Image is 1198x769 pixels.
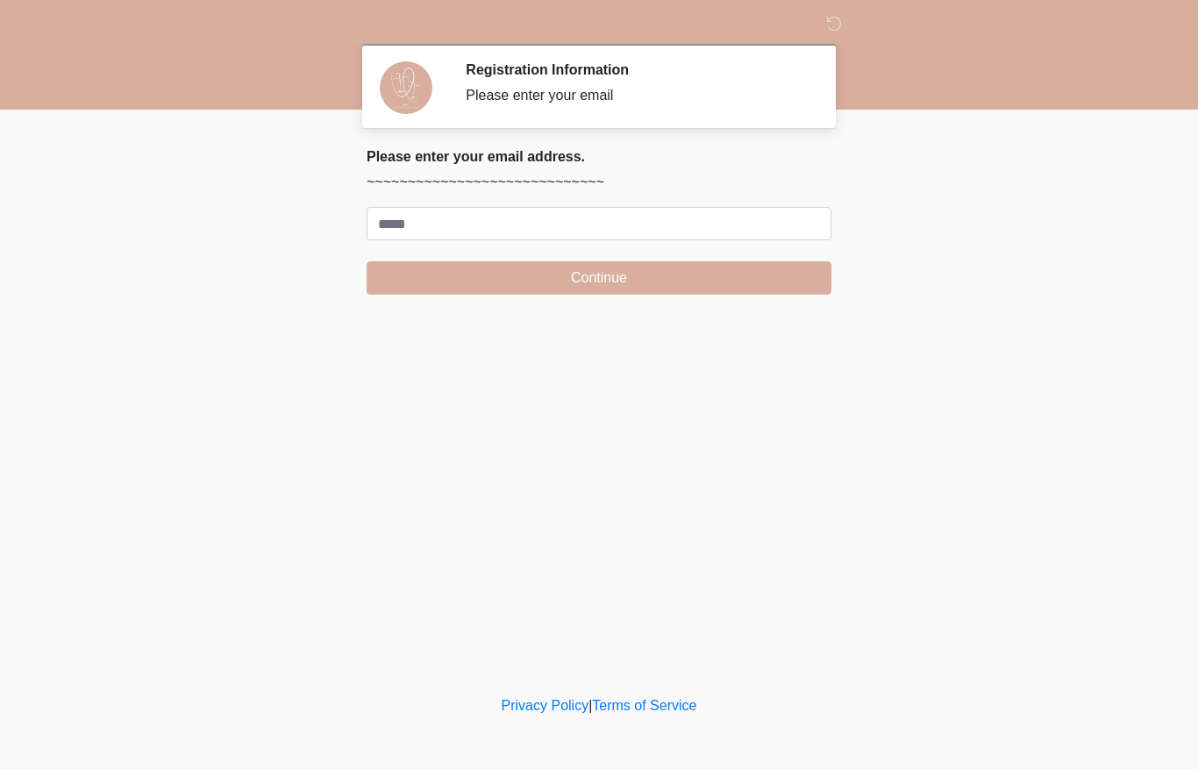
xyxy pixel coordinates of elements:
p: ~~~~~~~~~~~~~~~~~~~~~~~~~~~~~ [367,172,831,193]
a: Terms of Service [592,698,696,713]
a: | [588,698,592,713]
h2: Registration Information [466,61,805,78]
button: Continue [367,261,831,295]
a: Privacy Policy [502,698,589,713]
div: Please enter your email [466,85,805,106]
img: Agent Avatar [380,61,432,114]
img: DM Studio Logo [349,13,372,35]
h2: Please enter your email address. [367,148,831,165]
